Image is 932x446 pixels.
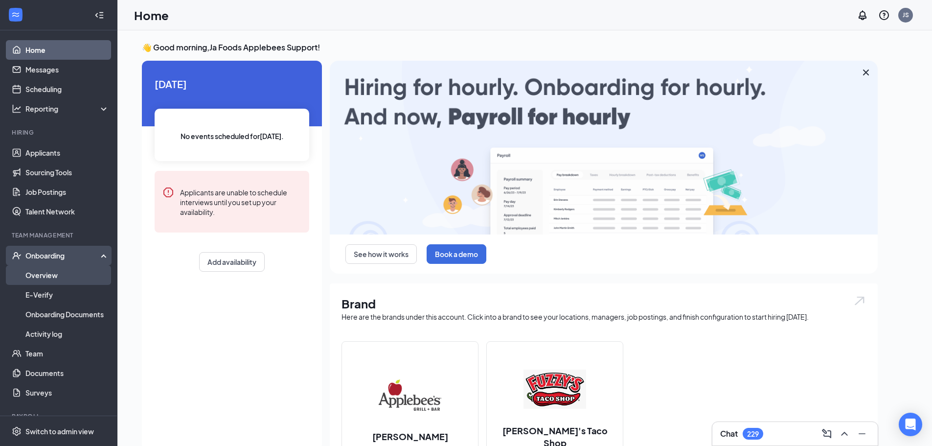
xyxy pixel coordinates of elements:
[12,231,107,239] div: Team Management
[856,428,868,440] svg: Minimize
[25,40,109,60] a: Home
[720,428,738,439] h3: Chat
[25,163,109,182] a: Sourcing Tools
[330,61,878,235] img: payroll-large.gif
[25,182,109,202] a: Job Postings
[25,324,109,344] a: Activity log
[25,104,110,114] div: Reporting
[25,251,101,260] div: Onboarding
[857,9,868,21] svg: Notifications
[345,244,417,264] button: See how it works
[25,285,109,305] a: E-Verify
[363,430,458,443] h2: [PERSON_NAME]
[94,10,104,20] svg: Collapse
[12,104,22,114] svg: Analysis
[837,426,852,442] button: ChevronUp
[819,426,835,442] button: ComposeMessage
[839,428,850,440] svg: ChevronUp
[11,10,21,20] svg: WorkstreamLogo
[427,244,486,264] button: Book a demo
[903,11,909,19] div: JS
[25,265,109,285] a: Overview
[854,426,870,442] button: Minimize
[12,128,107,137] div: Hiring
[142,42,878,53] h3: 👋 Good morning, Ja Foods Applebees Support !
[155,76,309,92] span: [DATE]
[199,252,265,272] button: Add availability
[12,412,107,421] div: Payroll
[341,312,866,322] div: Here are the brands under this account. Click into a brand to see your locations, managers, job p...
[860,67,872,78] svg: Cross
[12,251,22,260] svg: UserCheck
[821,428,833,440] svg: ComposeMessage
[379,364,441,426] img: Applebee's
[25,202,109,221] a: Talent Network
[25,426,94,436] div: Switch to admin view
[12,426,22,436] svg: Settings
[25,79,109,99] a: Scheduling
[747,430,759,438] div: 229
[134,7,169,23] h1: Home
[25,383,109,402] a: Surveys
[341,295,866,312] h1: Brand
[25,363,109,383] a: Documents
[25,305,109,324] a: Onboarding Documents
[25,60,109,79] a: Messages
[523,358,586,421] img: Fuzzy's Taco Shop
[878,9,890,21] svg: QuestionInfo
[899,413,922,436] div: Open Intercom Messenger
[162,187,174,198] svg: Error
[181,131,284,141] span: No events scheduled for [DATE] .
[25,143,109,163] a: Applicants
[25,344,109,363] a: Team
[180,187,301,217] div: Applicants are unable to schedule interviews until you set up your availability.
[853,295,866,306] img: open.6027fd2a22e1237b5b06.svg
